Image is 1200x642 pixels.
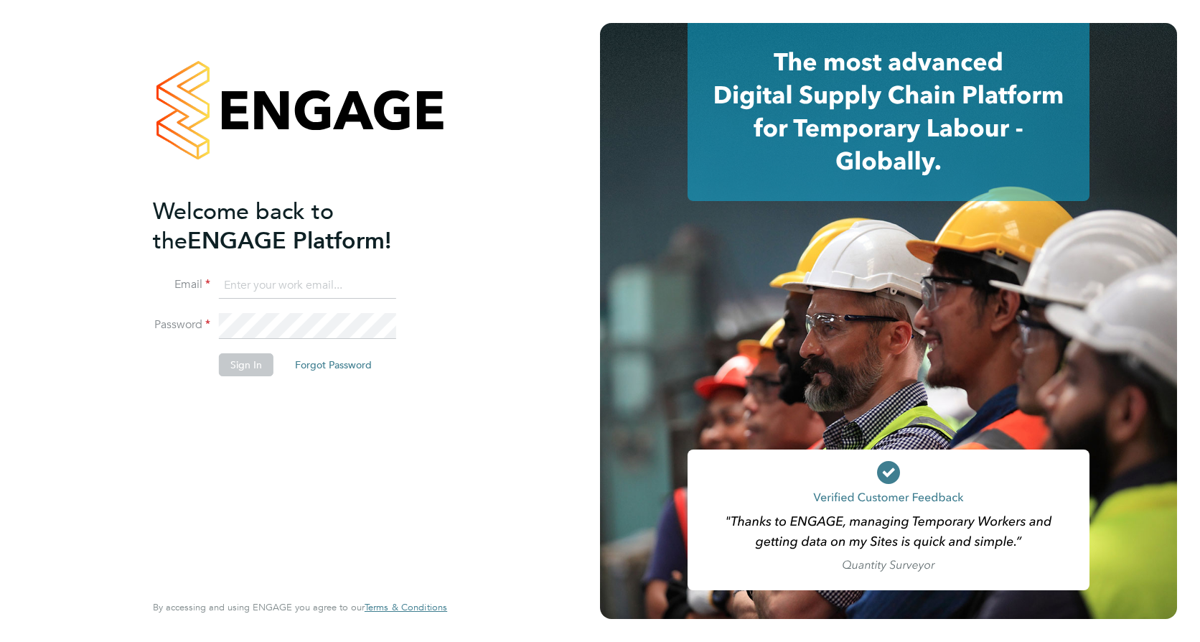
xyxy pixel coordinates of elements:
input: Enter your work email... [219,273,396,299]
span: Welcome back to the [153,197,334,255]
h2: ENGAGE Platform! [153,197,433,256]
button: Sign In [219,353,273,376]
label: Email [153,277,210,292]
span: By accessing and using ENGAGE you agree to our [153,601,447,613]
a: Terms & Conditions [365,602,447,613]
button: Forgot Password [283,353,383,376]
label: Password [153,317,210,332]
